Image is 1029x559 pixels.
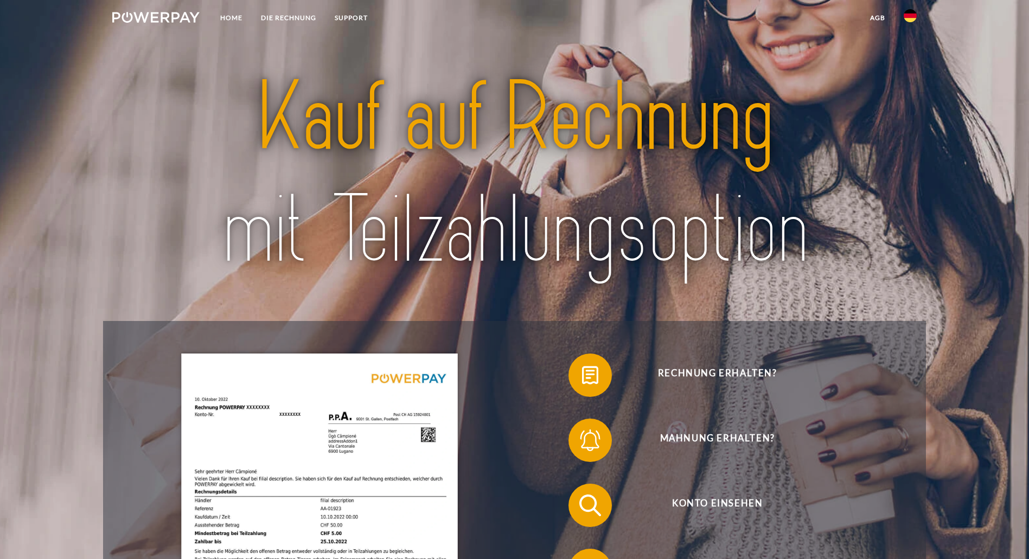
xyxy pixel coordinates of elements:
button: Konto einsehen [568,484,851,527]
span: Konto einsehen [584,484,850,527]
img: qb_bell.svg [577,427,604,454]
img: de [904,9,917,22]
span: Rechnung erhalten? [584,354,850,397]
img: logo-powerpay-white.svg [112,12,200,23]
a: agb [861,8,894,28]
button: Mahnung erhalten? [568,419,851,462]
button: Rechnung erhalten? [568,354,851,397]
span: Mahnung erhalten? [584,419,850,462]
a: Home [211,8,252,28]
img: qb_bill.svg [577,362,604,389]
a: DIE RECHNUNG [252,8,325,28]
img: title-powerpay_de.svg [152,56,877,292]
img: qb_search.svg [577,492,604,519]
a: SUPPORT [325,8,377,28]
